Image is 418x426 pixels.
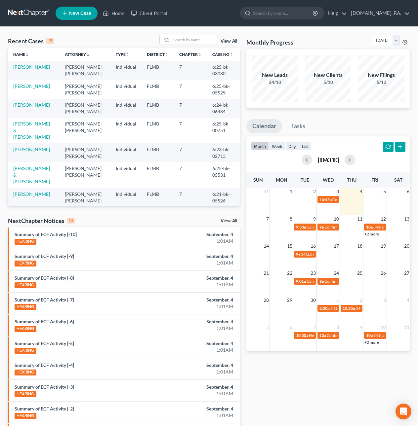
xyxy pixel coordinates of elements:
td: Individual [110,162,142,188]
span: Confirmation hearing [327,333,364,338]
i: unfold_more [198,53,202,57]
span: 341(a) meeting [373,225,399,230]
td: 7 [174,118,207,143]
span: 10a [366,225,373,230]
div: September, 4 [165,275,233,281]
span: 11 [403,323,410,331]
button: list [299,142,312,151]
span: 9:30a [296,225,306,230]
div: September, 4 [165,362,233,369]
div: 1:01AM [165,325,233,332]
i: unfold_more [86,53,90,57]
span: 19 [380,242,387,250]
a: [PERSON_NAME] & [PERSON_NAME] [13,121,50,140]
span: 22 [286,269,293,277]
td: FLMB [142,99,174,118]
input: Search by name... [171,35,218,45]
div: HEARING [15,261,36,266]
td: [PERSON_NAME] [PERSON_NAME] [60,99,110,118]
span: 5 [383,188,387,195]
span: Confirmation hearing [324,279,362,284]
a: Summary of ECF Activity [-7] [15,297,74,302]
td: 6:25-bk-03080 [207,61,240,80]
td: Individual [110,143,142,162]
div: September, 4 [165,231,233,238]
div: 5/12 [358,79,404,86]
i: unfold_more [165,53,169,57]
a: Client Portal [128,7,171,19]
span: 9:01a [296,279,306,284]
span: Fri [371,177,378,183]
td: [PERSON_NAME] [PERSON_NAME] [60,61,110,80]
span: 10a [366,333,373,338]
span: New Case [69,11,91,16]
td: 6:25-bk-05531 [207,162,240,188]
i: unfold_more [25,53,29,57]
div: 5/10 [305,79,351,86]
a: View All [221,219,237,223]
div: 1:01AM [165,238,233,244]
div: 1:01AM [165,281,233,288]
span: 15 [286,242,293,250]
a: Summary of ECF Activity [-6] [15,319,74,324]
span: 3 [336,188,340,195]
span: Mon [276,177,287,183]
div: HEARING [15,304,36,310]
h3: Monthly Progress [246,38,293,46]
span: 10:30a [343,306,355,311]
a: +2 more [364,340,379,345]
span: Tue [301,177,309,183]
span: 29 [286,296,293,304]
span: 2 [359,296,363,304]
td: Individual [110,99,142,118]
span: 16 [310,242,316,250]
td: FLMB [142,61,174,80]
span: 6 [289,323,293,331]
a: Attorneyunfold_more [65,52,90,57]
div: September, 4 [165,340,233,347]
span: 28 [263,296,270,304]
span: 2:30p [319,306,330,311]
span: 11 [356,215,363,223]
span: 4 [359,188,363,195]
td: FLMB [142,162,174,188]
td: 6:25-bk-00751 [207,118,240,143]
a: Case Nounfold_more [212,52,233,57]
a: [PERSON_NAME] [13,102,50,108]
div: HEARING [15,282,36,288]
button: month [251,142,269,151]
span: 14 [263,242,270,250]
td: Individual [110,118,142,143]
td: FLMB [142,143,174,162]
div: September, 4 [165,297,233,303]
span: Confirmation hearing [307,225,344,230]
button: day [285,142,299,151]
div: Open Intercom Messenger [396,404,411,419]
span: 10:30a [296,333,308,338]
td: 7 [174,143,207,162]
a: Summary of ECF Activity [-10] [15,231,77,237]
div: 1:01AM [165,412,233,419]
span: 12 [380,215,387,223]
div: 1:01AM [165,347,233,353]
span: 341(a) meeting [373,333,399,338]
div: New Filings [358,71,404,79]
a: Summary of ECF Activity [-3] [15,384,74,390]
span: 9a [319,225,324,230]
td: 6:25-bk-05529 [207,80,240,99]
div: New Clients [305,71,351,79]
a: Districtunfold_more [147,52,169,57]
span: Confirmation hearing [324,225,362,230]
div: New Leads [252,71,298,79]
div: HEARING [15,391,36,397]
a: Summary of ECF Activity [-4] [15,362,74,368]
div: 15 [46,38,54,44]
a: +2 more [364,231,379,236]
span: 3 [383,296,387,304]
span: 13 [403,215,410,223]
div: 24/10 [252,79,298,86]
td: Individual [110,80,142,99]
div: NextChapter Notices [8,217,75,225]
a: [PERSON_NAME] [13,64,50,70]
span: 9 [359,323,363,331]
